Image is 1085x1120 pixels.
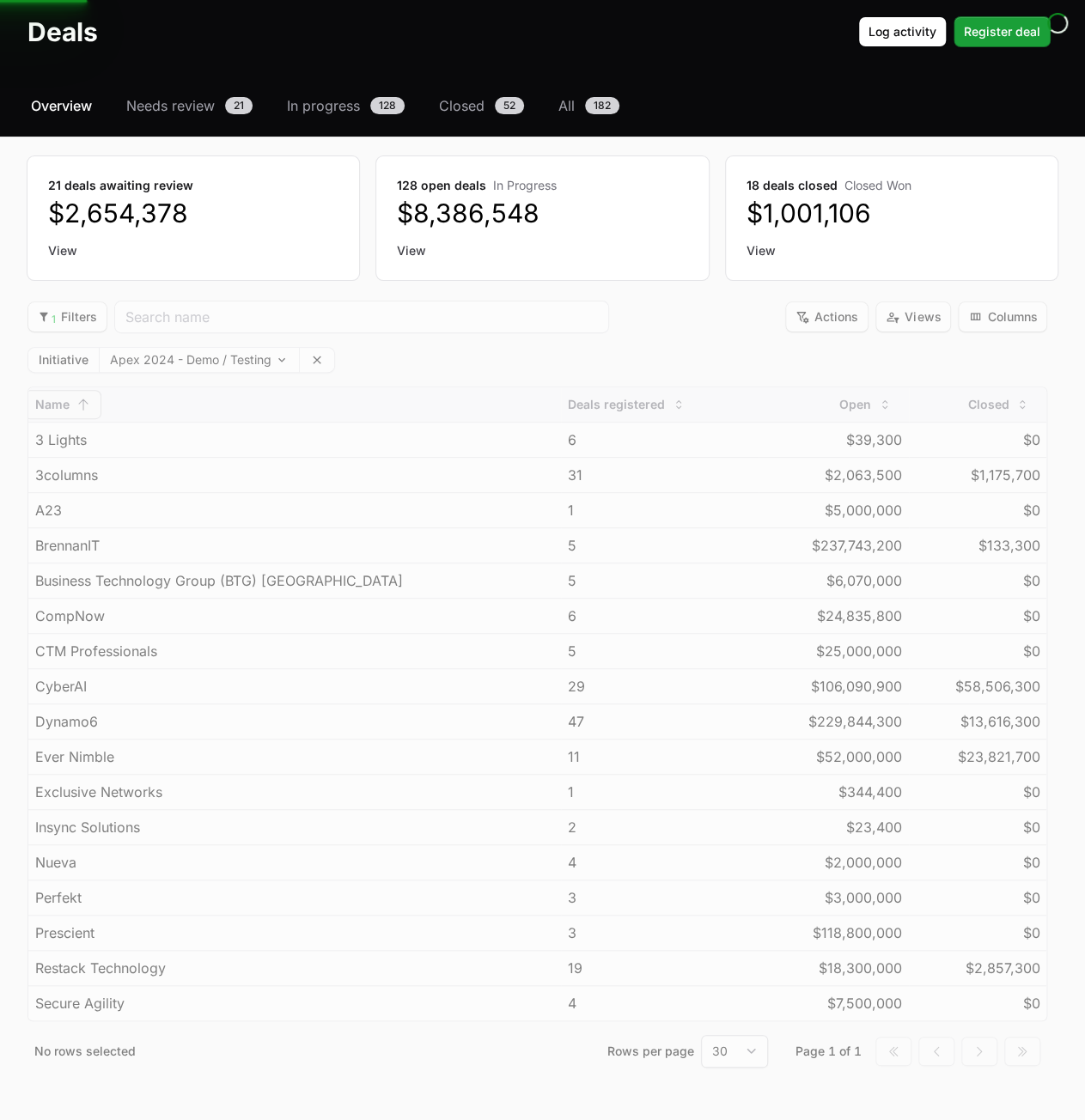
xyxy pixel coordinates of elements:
span: In progress [287,95,360,116]
span: Dynamo6 [35,711,98,732]
span: $13,616,300 [960,711,1039,732]
span: Nueva [35,852,76,873]
span: $0 [1022,570,1039,591]
span: CTM Professionals [35,641,157,661]
span: 4 [568,852,576,873]
span: Business Technology Group (BTG) [GEOGRAPHIC_DATA] [35,570,403,591]
span: Log activity [869,21,936,42]
span: All [558,95,575,116]
dt: 128 open deals [397,177,687,194]
nav: Deals navigation [27,95,1058,116]
span: $0 [1022,887,1039,908]
span: 1 [568,500,574,520]
span: $229,844,300 [808,711,902,732]
span: 3 [568,922,576,943]
span: Filters [38,307,97,327]
span: Views [886,307,941,327]
span: BrennanIT [35,535,100,556]
span: $18,300,000 [819,958,902,978]
span: 3columns [35,465,98,485]
span: $0 [1022,606,1039,626]
a: Needs review21 [123,95,256,116]
span: Closed Won [844,178,911,192]
a: View [747,242,1037,259]
a: View [397,242,687,259]
span: 4 [568,993,576,1013]
span: Open [839,396,871,413]
span: $2,857,300 [965,958,1039,978]
span: $0 [1022,500,1039,520]
span: $1,175,700 [970,465,1039,485]
span: $2,063,500 [825,465,902,485]
button: Columns [958,301,1047,332]
span: Ever Nimble [35,746,114,767]
span: Restack Technology [35,958,166,978]
span: $23,821,700 [957,746,1039,767]
span: 3 [568,887,576,908]
span: $6,070,000 [826,570,902,591]
span: 3 Lights [35,429,87,450]
span: $7,500,000 [827,993,902,1013]
span: 182 [585,97,619,114]
dd: $8,386,548 [397,198,687,228]
span: $0 [1022,782,1039,802]
button: Views [875,301,951,332]
span: $344,400 [838,782,902,802]
span: In Progress [493,178,557,192]
span: Exclusive Networks [35,782,162,802]
div: Page 1 of 1 [795,1043,862,1060]
button: Filter options [785,301,869,332]
span: $106,090,900 [811,676,902,697]
span: $237,743,200 [812,535,902,556]
button: Log activity [858,16,947,47]
span: Actions [795,307,858,327]
span: 2 [568,817,576,837]
div: Primary actions [858,16,1051,47]
h1: Deals [27,16,98,47]
span: 5 [568,535,576,556]
a: View [48,242,338,259]
span: Needs review [126,95,215,116]
span: 31 [568,465,582,485]
button: Register deal [954,16,1051,47]
button: Open [829,391,902,418]
span: CompNow [35,606,105,626]
span: CyberAI [35,676,87,697]
a: All182 [555,95,623,116]
span: Columns [968,307,1037,327]
span: 21 [225,97,253,114]
span: Prescient [35,922,94,943]
button: Filter options [27,301,107,332]
span: $0 [1022,429,1039,450]
span: 6 [568,606,576,626]
span: $58,506,300 [954,676,1039,697]
label: Initiative [39,354,88,366]
span: Overview [31,95,92,116]
span: $0 [1022,993,1039,1013]
span: Name [35,396,70,413]
input: Search name [125,307,598,327]
span: $25,000,000 [816,641,902,661]
span: 47 [568,711,584,732]
span: $118,800,000 [813,922,902,943]
span: $23,400 [846,817,902,837]
a: Closed52 [436,95,527,116]
dt: 18 deals closed [747,177,1037,194]
span: $0 [1022,922,1039,943]
a: Overview [27,95,95,116]
span: 6 [568,429,576,450]
p: No rows selected [34,1043,607,1060]
span: 1 [568,782,574,802]
span: 128 [370,97,405,114]
span: $24,835,800 [817,606,902,626]
button: Closed [957,391,1039,418]
dt: 21 deals awaiting review [48,177,338,194]
span: $0 [1022,817,1039,837]
sub: 1 [52,314,56,325]
button: Deals registered [558,391,696,418]
a: In progress128 [283,95,408,116]
span: Deals registered [568,396,665,413]
span: $5,000,000 [825,500,902,520]
button: Name [25,391,101,418]
span: $133,300 [978,535,1039,556]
